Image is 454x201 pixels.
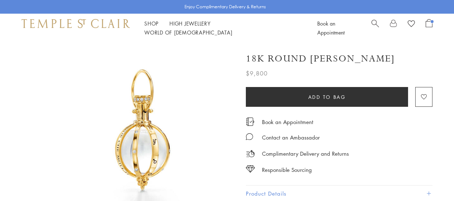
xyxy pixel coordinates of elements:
[246,165,255,173] img: icon_sourcing.svg
[371,19,379,37] a: Search
[262,133,320,142] div: Contact an Ambassador
[246,52,395,65] h1: 18K Round [PERSON_NAME]
[262,149,349,158] p: Complimentary Delivery and Returns
[246,69,268,78] span: $9,800
[169,20,211,27] a: High JewelleryHigh Jewellery
[246,118,254,126] img: icon_appointment.svg
[184,3,266,10] p: Enjoy Complimentary Delivery & Returns
[426,19,432,37] a: Open Shopping Bag
[262,118,313,126] a: Book an Appointment
[144,19,301,37] nav: Main navigation
[246,133,253,140] img: MessageIcon-01_2.svg
[408,19,415,30] a: View Wishlist
[317,20,345,36] a: Book an Appointment
[144,20,159,27] a: ShopShop
[246,149,255,158] img: icon_delivery.svg
[144,29,232,36] a: World of [DEMOGRAPHIC_DATA]World of [DEMOGRAPHIC_DATA]
[22,19,130,28] img: Temple St. Clair
[246,87,408,107] button: Add to bag
[262,165,312,174] div: Responsible Sourcing
[308,93,346,101] span: Add to bag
